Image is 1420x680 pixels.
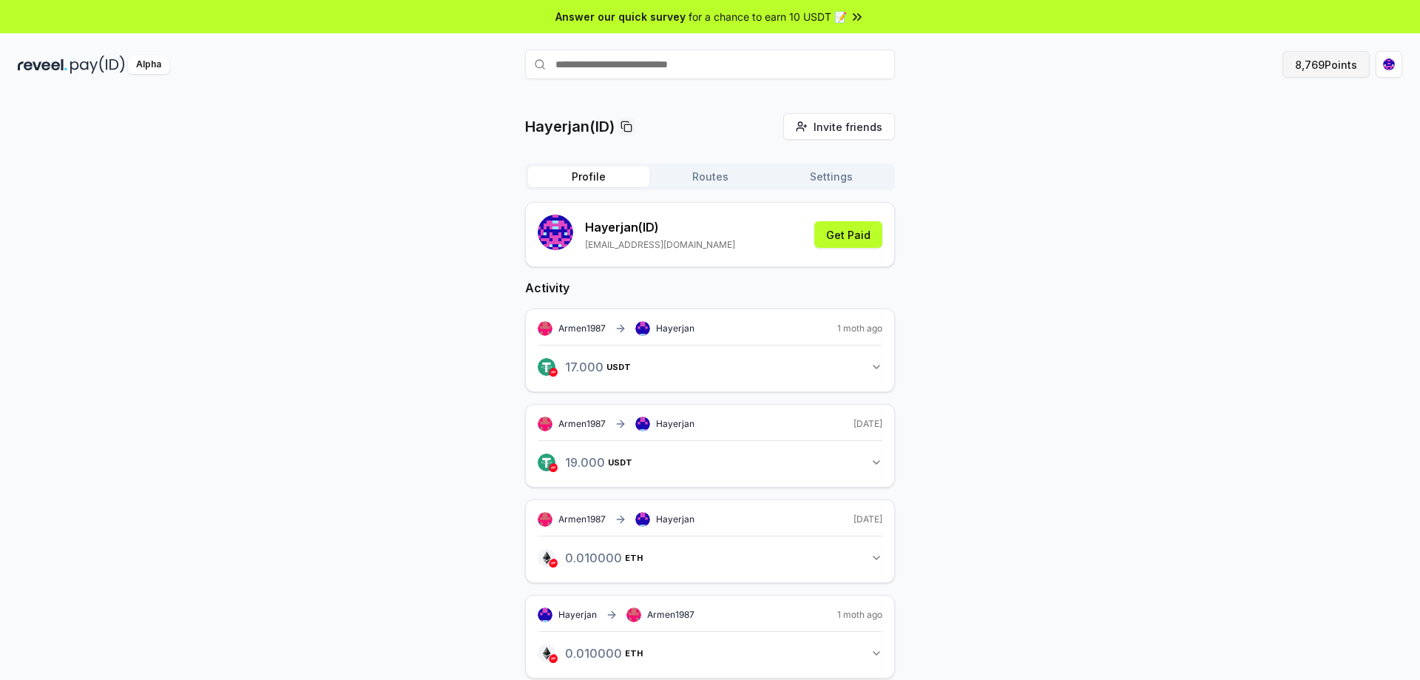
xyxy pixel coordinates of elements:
button: 19.000USDT [538,450,882,475]
p: [EMAIL_ADDRESS][DOMAIN_NAME] [585,239,735,251]
img: pay_id [70,55,125,74]
span: 1 moth ago [837,609,882,621]
img: optimism.png [549,463,558,472]
span: Invite friends [814,119,882,135]
img: optimism.png [549,368,558,377]
span: 1 moth ago [837,323,882,334]
button: 17.000USDT [538,354,882,380]
button: Settings [771,166,892,187]
img: logo.png [538,454,555,471]
button: 0.010000ETH [538,545,882,570]
span: [DATE] [853,514,882,525]
span: Hayerjan [656,323,694,334]
img: logo.png [538,358,555,376]
button: Invite friends [783,113,895,140]
img: logo.png [538,549,555,567]
img: reveel_dark [18,55,67,74]
img: logo.png [538,644,555,662]
span: Hayerjan [656,418,694,430]
button: Profile [528,166,649,187]
span: Hayerjan [558,609,597,621]
button: 0.010000ETH [538,641,882,666]
button: Routes [649,166,771,187]
span: [DATE] [853,418,882,430]
span: USDT [608,458,632,467]
span: for a chance to earn 10 USDT 📝 [689,9,847,24]
div: Alpha [128,55,169,74]
span: ETH [625,553,643,562]
span: Hayerjan [656,514,694,525]
img: optimism.png [549,654,558,663]
span: Armen1987 [558,323,606,334]
button: 8,769Points [1282,51,1370,78]
button: Get Paid [814,221,882,248]
span: Armen1987 [558,418,606,430]
span: ETH [625,649,643,658]
h2: Activity [525,279,895,297]
img: optimism.png [549,559,558,568]
p: Hayerjan(ID) [525,116,615,137]
span: Armen1987 [558,514,606,525]
p: Hayerjan (ID) [585,218,735,236]
span: Armen1987 [647,609,694,621]
span: Answer our quick survey [555,9,686,24]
